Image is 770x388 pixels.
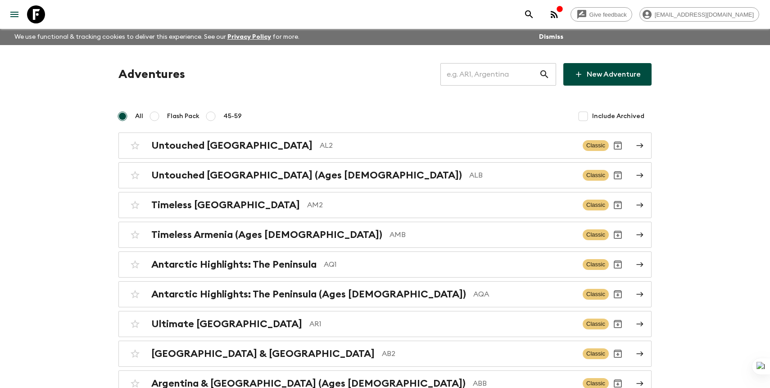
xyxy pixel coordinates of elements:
[583,348,609,359] span: Classic
[571,7,632,22] a: Give feedback
[151,169,462,181] h2: Untouched [GEOGRAPHIC_DATA] (Ages [DEMOGRAPHIC_DATA])
[309,319,575,329] p: AR1
[563,63,652,86] a: New Adventure
[151,259,317,270] h2: Antarctic Highlights: The Peninsula
[151,140,313,151] h2: Untouched [GEOGRAPHIC_DATA]
[223,112,242,121] span: 45-59
[650,11,759,18] span: [EMAIL_ADDRESS][DOMAIN_NAME]
[537,31,566,43] button: Dismiss
[118,162,652,188] a: Untouched [GEOGRAPHIC_DATA] (Ages [DEMOGRAPHIC_DATA])ALBClassicArchive
[440,62,539,87] input: e.g. AR1, Argentina
[583,319,609,329] span: Classic
[639,7,759,22] div: [EMAIL_ADDRESS][DOMAIN_NAME]
[151,318,302,330] h2: Ultimate [GEOGRAPHIC_DATA]
[583,170,609,181] span: Classic
[118,222,652,248] a: Timeless Armenia (Ages [DEMOGRAPHIC_DATA])AMBClassicArchive
[167,112,199,121] span: Flash Pack
[307,200,575,210] p: AM2
[118,311,652,337] a: Ultimate [GEOGRAPHIC_DATA]AR1ClassicArchive
[609,256,627,274] button: Archive
[609,226,627,244] button: Archive
[583,200,609,210] span: Classic
[469,170,575,181] p: ALB
[118,132,652,159] a: Untouched [GEOGRAPHIC_DATA]AL2ClassicArchive
[609,345,627,363] button: Archive
[592,112,644,121] span: Include Archived
[583,140,609,151] span: Classic
[227,34,271,40] a: Privacy Policy
[584,11,632,18] span: Give feedback
[390,229,575,240] p: AMB
[609,285,627,303] button: Archive
[609,315,627,333] button: Archive
[320,140,575,151] p: AL2
[151,348,375,360] h2: [GEOGRAPHIC_DATA] & [GEOGRAPHIC_DATA]
[151,229,382,241] h2: Timeless Armenia (Ages [DEMOGRAPHIC_DATA])
[583,259,609,270] span: Classic
[11,29,303,45] p: We use functional & tracking cookies to deliver this experience. See our for more.
[609,137,627,155] button: Archive
[583,289,609,300] span: Classic
[583,229,609,240] span: Classic
[118,192,652,218] a: Timeless [GEOGRAPHIC_DATA]AM2ClassicArchive
[382,348,575,359] p: AB2
[609,196,627,214] button: Archive
[324,259,575,270] p: AQ1
[118,65,185,83] h1: Adventures
[5,5,23,23] button: menu
[118,251,652,278] a: Antarctic Highlights: The PeninsulaAQ1ClassicArchive
[609,166,627,184] button: Archive
[135,112,143,121] span: All
[151,199,300,211] h2: Timeless [GEOGRAPHIC_DATA]
[118,281,652,307] a: Antarctic Highlights: The Peninsula (Ages [DEMOGRAPHIC_DATA])AQAClassicArchive
[118,341,652,367] a: [GEOGRAPHIC_DATA] & [GEOGRAPHIC_DATA]AB2ClassicArchive
[520,5,538,23] button: search adventures
[473,289,575,300] p: AQA
[151,288,466,300] h2: Antarctic Highlights: The Peninsula (Ages [DEMOGRAPHIC_DATA])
